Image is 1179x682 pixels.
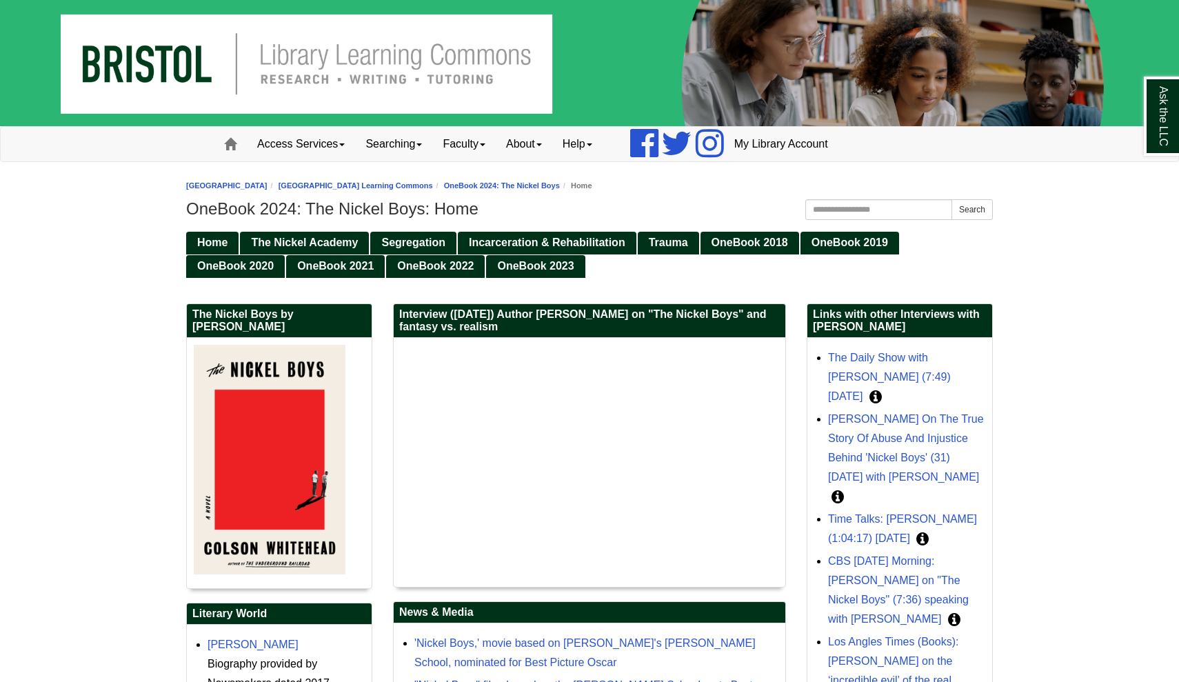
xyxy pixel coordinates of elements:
[197,237,228,248] span: Home
[279,181,433,190] a: [GEOGRAPHIC_DATA] Learning Commons
[701,232,799,254] a: OneBook 2018
[638,232,699,254] a: Trauma
[497,260,574,272] span: OneBook 2023
[649,237,688,248] span: Trauma
[552,127,603,161] a: Help
[197,260,274,272] span: OneBook 2020
[394,304,785,338] h2: Interview ([DATE]) Author [PERSON_NAME] on "The Nickel Boys" and fantasy vs. realism
[486,255,585,278] a: OneBook 2023
[355,127,432,161] a: Searching
[286,255,385,278] a: OneBook 2021
[712,237,788,248] span: OneBook 2018
[381,237,445,248] span: Segregation
[724,127,838,161] a: My Library Account
[240,232,369,254] a: The Nickel Academy
[186,230,993,277] div: Guide Pages
[414,637,756,668] a: 'Nickel Boys,' movie based on [PERSON_NAME]'s [PERSON_NAME] School, nominated for Best Picture Oscar
[370,232,456,254] a: Segregation
[187,603,372,625] h2: Literary World
[297,260,374,272] span: OneBook 2021
[828,413,984,483] a: [PERSON_NAME] On The True Story Of Abuse And Injustice Behind 'Nickel Boys' (31) [DATE] with [PER...
[812,237,888,248] span: OneBook 2019
[397,260,474,272] span: OneBook 2022
[432,127,496,161] a: Faculty
[828,513,977,544] a: Time Talks: [PERSON_NAME] (1:04:17) [DATE]
[444,181,560,190] a: OneBook 2024: The Nickel Boys
[496,127,552,161] a: About
[560,179,592,192] li: Home
[458,232,636,254] a: Incarceration & Rehabilitation
[208,639,299,650] a: [PERSON_NAME]
[469,237,625,248] span: Incarceration & Rehabilitation
[386,255,485,278] a: OneBook 2022
[247,127,355,161] a: Access Services
[807,304,992,338] h2: Links with other Interviews with [PERSON_NAME]
[951,199,993,220] button: Search
[800,232,899,254] a: OneBook 2019
[186,179,993,192] nav: breadcrumb
[828,352,951,402] a: The Daily Show with [PERSON_NAME] (7:49) [DATE]
[187,304,372,338] h2: The Nickel Boys by [PERSON_NAME]
[828,555,969,625] a: CBS [DATE] Morning: [PERSON_NAME] on "The Nickel Boys" (7:36) speaking with [PERSON_NAME]
[186,199,993,219] h1: OneBook 2024: The Nickel Boys: Home
[251,237,358,248] span: The Nickel Academy
[186,181,268,190] a: [GEOGRAPHIC_DATA]
[186,232,239,254] a: Home
[186,255,285,278] a: OneBook 2020
[394,602,785,623] h2: News & Media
